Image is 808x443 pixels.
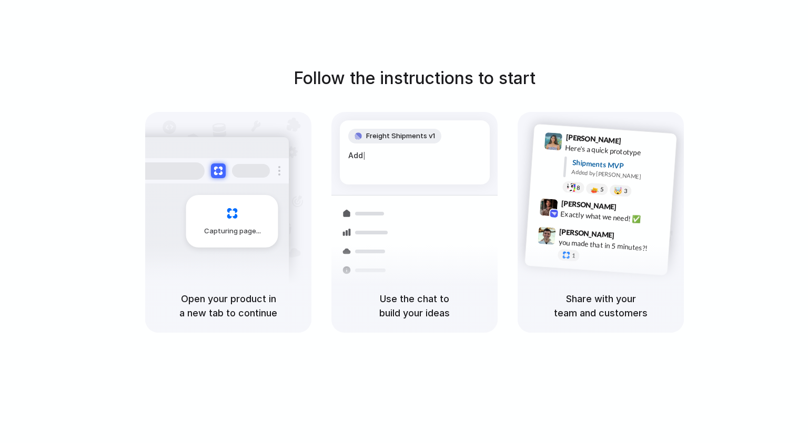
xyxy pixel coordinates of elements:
[348,150,481,161] div: Add
[624,188,628,194] span: 3
[559,226,615,241] span: [PERSON_NAME]
[366,131,435,141] span: Freight Shipments v1
[618,231,639,244] span: 9:47 AM
[600,187,604,192] span: 5
[558,237,663,255] div: you made that in 5 minutes?!
[571,168,668,183] div: Added by [PERSON_NAME]
[565,131,621,147] span: [PERSON_NAME]
[158,292,299,320] h5: Open your product in a new tab to continue
[572,253,575,259] span: 1
[530,292,671,320] h5: Share with your team and customers
[565,142,670,160] div: Here's a quick prototype
[572,157,669,174] div: Shipments MVP
[344,292,485,320] h5: Use the chat to build your ideas
[624,137,646,149] span: 9:41 AM
[561,198,617,213] span: [PERSON_NAME]
[363,151,366,160] span: |
[204,226,262,236] span: Capturing page
[577,185,580,191] span: 8
[614,187,623,195] div: 🤯
[294,66,536,91] h1: Follow the instructions to start
[560,209,665,226] div: Exactly what we need! ✅
[620,203,641,215] span: 9:42 AM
